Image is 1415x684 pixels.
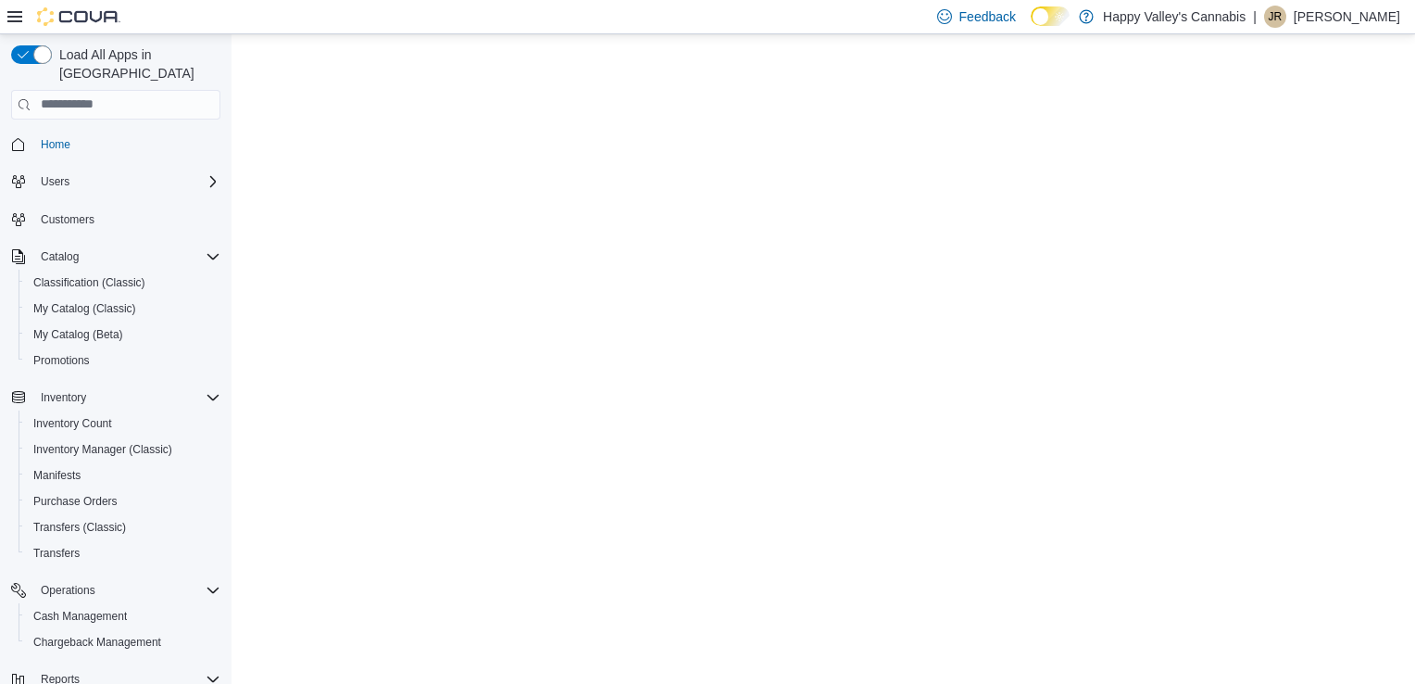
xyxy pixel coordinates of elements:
span: My Catalog (Classic) [33,301,136,316]
span: Customers [33,208,220,231]
span: Chargeback Management [33,635,161,650]
span: Feedback [959,7,1016,26]
span: Inventory [33,386,220,409]
input: Dark Mode [1031,6,1070,26]
button: Promotions [19,348,228,374]
a: Transfers [26,542,87,564]
button: Transfers (Classic) [19,514,228,540]
span: Inventory Count [26,412,220,435]
button: Catalog [4,244,228,270]
button: Inventory Manager (Classic) [19,437,228,462]
a: Chargeback Management [26,631,169,653]
span: Inventory [41,390,86,405]
span: Manifests [26,464,220,487]
button: Operations [33,579,103,602]
a: My Catalog (Classic) [26,298,144,320]
a: Classification (Classic) [26,272,153,294]
button: Operations [4,577,228,603]
span: Promotions [26,349,220,372]
span: Home [41,137,70,152]
span: Catalog [41,249,79,264]
button: Inventory [33,386,94,409]
button: Manifests [19,462,228,488]
p: [PERSON_NAME] [1294,6,1400,28]
button: Catalog [33,246,86,268]
button: Classification (Classic) [19,270,228,296]
button: My Catalog (Classic) [19,296,228,322]
span: Classification (Classic) [26,272,220,294]
button: My Catalog (Beta) [19,322,228,348]
a: My Catalog (Beta) [26,323,131,346]
span: Operations [33,579,220,602]
span: Home [33,133,220,156]
button: Cash Management [19,603,228,629]
span: Promotions [33,353,90,368]
span: Purchase Orders [33,494,118,509]
p: | [1253,6,1257,28]
span: Transfers [26,542,220,564]
span: Inventory Manager (Classic) [33,442,172,457]
span: Users [33,171,220,193]
a: Inventory Manager (Classic) [26,438,180,461]
span: Cash Management [26,605,220,627]
a: Home [33,133,78,156]
span: Catalog [33,246,220,268]
button: Chargeback Management [19,629,228,655]
span: Inventory Count [33,416,112,431]
a: Purchase Orders [26,490,125,513]
button: Users [4,169,228,195]
button: Transfers [19,540,228,566]
span: Purchase Orders [26,490,220,513]
span: Users [41,174,69,189]
span: Customers [41,212,94,227]
span: Inventory Manager (Classic) [26,438,220,461]
button: Home [4,131,228,158]
span: Chargeback Management [26,631,220,653]
a: Transfers (Classic) [26,516,133,538]
button: Inventory Count [19,411,228,437]
span: Manifests [33,468,81,483]
span: JR [1269,6,1283,28]
span: My Catalog (Beta) [33,327,123,342]
button: Customers [4,206,228,233]
span: Cash Management [33,609,127,624]
p: Happy Valley's Cannabis [1103,6,1246,28]
a: Customers [33,209,102,231]
a: Cash Management [26,605,134,627]
span: Dark Mode [1031,26,1032,27]
span: Load All Apps in [GEOGRAPHIC_DATA] [52,45,220,82]
span: Operations [41,583,95,598]
a: Inventory Count [26,412,119,435]
button: Inventory [4,385,228,411]
span: Classification (Classic) [33,275,145,290]
button: Purchase Orders [19,488,228,514]
span: My Catalog (Beta) [26,323,220,346]
button: Users [33,171,77,193]
span: Transfers (Classic) [33,520,126,535]
a: Manifests [26,464,88,487]
span: My Catalog (Classic) [26,298,220,320]
span: Transfers (Classic) [26,516,220,538]
img: Cova [37,7,120,26]
div: Jamie Rogerville [1264,6,1286,28]
span: Transfers [33,546,80,561]
a: Promotions [26,349,97,372]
